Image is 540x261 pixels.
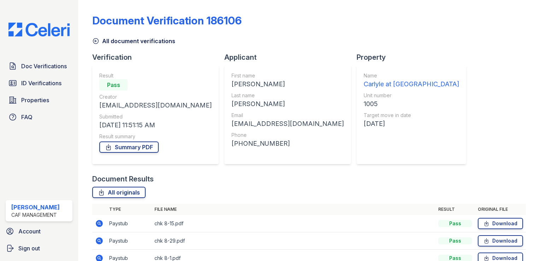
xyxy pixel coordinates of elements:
img: CE_Logo_Blue-a8612792a0a2168367f1c8372b55b34899dd931a85d93a1a3d3e32e68fde9ad4.png [3,23,75,36]
a: Doc Verifications [6,59,72,73]
div: Unit number [364,92,459,99]
a: Sign out [3,241,75,255]
a: All originals [92,187,146,198]
div: [PHONE_NUMBER] [231,139,344,149]
a: All document verifications [92,37,175,45]
div: [DATE] 11:51:15 AM [99,120,212,130]
div: Email [231,112,344,119]
th: Original file [475,204,526,215]
div: Verification [92,52,224,62]
div: Carlyle at [GEOGRAPHIC_DATA] [364,79,459,89]
th: File name [152,204,435,215]
td: chk 8-15.pdf [152,215,435,232]
div: Target move in date [364,112,459,119]
a: Download [478,218,523,229]
div: Submitted [99,113,212,120]
div: Document Results [92,174,154,184]
div: CAF Management [11,211,60,219]
a: Summary PDF [99,141,159,153]
a: FAQ [6,110,72,124]
a: Name Carlyle at [GEOGRAPHIC_DATA] [364,72,459,89]
span: ID Verifications [21,79,61,87]
div: Creator [99,93,212,100]
div: Property [357,52,472,62]
div: First name [231,72,344,79]
a: Account [3,224,75,238]
a: ID Verifications [6,76,72,90]
div: [DATE] [364,119,459,129]
span: Account [18,227,41,236]
div: Pass [99,79,128,91]
div: Last name [231,92,344,99]
th: Result [435,204,475,215]
span: Doc Verifications [21,62,67,70]
div: [PERSON_NAME] [231,79,344,89]
span: FAQ [21,113,33,121]
div: [PERSON_NAME] [11,203,60,211]
div: [PERSON_NAME] [231,99,344,109]
td: Paystub [106,232,152,250]
span: Sign out [18,244,40,253]
div: 1005 [364,99,459,109]
a: Download [478,235,523,246]
a: Properties [6,93,72,107]
th: Type [106,204,152,215]
td: chk 8-29.pdf [152,232,435,250]
div: [EMAIL_ADDRESS][DOMAIN_NAME] [231,119,344,129]
span: Properties [21,96,49,104]
div: Result [99,72,212,79]
td: Paystub [106,215,152,232]
div: Pass [438,237,472,244]
div: Applicant [224,52,357,62]
div: Phone [231,132,344,139]
div: Result summary [99,133,212,140]
div: Pass [438,220,472,227]
div: [EMAIL_ADDRESS][DOMAIN_NAME] [99,100,212,110]
div: Document Verification 186106 [92,14,242,27]
div: Name [364,72,459,79]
